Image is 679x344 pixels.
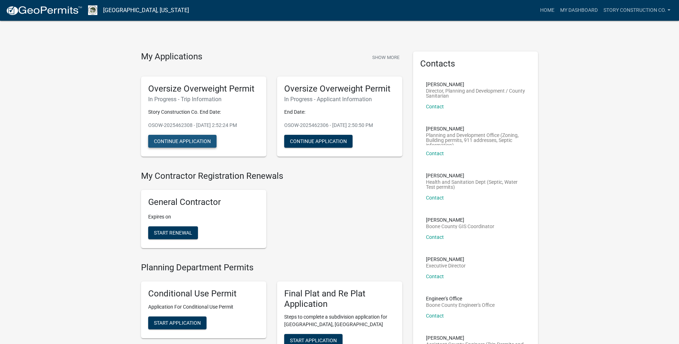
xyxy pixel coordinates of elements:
a: Contact [426,313,444,319]
p: Boone County GIS Coordinator [426,224,494,229]
a: Story Construction Co. [601,4,673,17]
h5: Conditional Use Permit [148,289,259,299]
p: [PERSON_NAME] [426,257,466,262]
span: Start Application [154,320,201,325]
p: Engineer's Office [426,296,495,301]
p: OSOW-2025462306 - [DATE] 2:50:50 PM [284,122,395,129]
h4: My Applications [141,51,202,62]
p: OSOW-2025462308 - [DATE] 2:52:24 PM [148,122,259,129]
a: Contact [426,104,444,109]
h5: General Contractor [148,197,259,207]
h5: Contacts [420,59,531,69]
span: Start Application [290,338,337,343]
h4: Planning Department Permits [141,262,402,273]
span: Start Renewal [154,230,192,236]
p: Boone County Engineer's Office [426,303,495,308]
a: [GEOGRAPHIC_DATA], [US_STATE] [103,4,189,16]
img: Boone County, Iowa [88,5,97,15]
a: Contact [426,234,444,240]
h5: Oversize Overweight Permit [148,84,259,94]
p: Application For Conditional Use Permit [148,303,259,311]
p: Story Construction Co. End Date: [148,108,259,116]
a: Contact [426,195,444,201]
a: Home [537,4,557,17]
h6: In Progress - Applicant Information [284,96,395,103]
h6: In Progress - Trip Information [148,96,259,103]
p: [PERSON_NAME] [426,217,494,222]
button: Show More [369,51,402,63]
p: Expires on [148,213,259,221]
p: [PERSON_NAME] [426,82,525,87]
p: Executive Director [426,263,466,268]
button: Start Renewal [148,226,198,239]
button: Continue Application [148,135,217,148]
button: Start Application [148,316,207,329]
a: Contact [426,274,444,279]
p: [PERSON_NAME] [426,335,525,340]
p: [PERSON_NAME] [426,173,525,178]
a: My Dashboard [557,4,601,17]
p: Planning and Development Office (Zoning, Building permits, 911 addresses, Septic information) [426,133,525,145]
p: End Date: [284,108,395,116]
p: Director, Planning and Development / County Sanitarian [426,88,525,98]
p: [PERSON_NAME] [426,126,525,131]
h5: Oversize Overweight Permit [284,84,395,94]
a: Contact [426,151,444,156]
h4: My Contractor Registration Renewals [141,171,402,181]
wm-registration-list-section: My Contractor Registration Renewals [141,171,402,254]
button: Continue Application [284,135,353,148]
p: Steps to complete a subdivision application for [GEOGRAPHIC_DATA], [GEOGRAPHIC_DATA] [284,313,395,328]
h5: Final Plat and Re Plat Application [284,289,395,309]
p: Health and Sanitation Dept (Septic, Water Test permits) [426,180,525,190]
